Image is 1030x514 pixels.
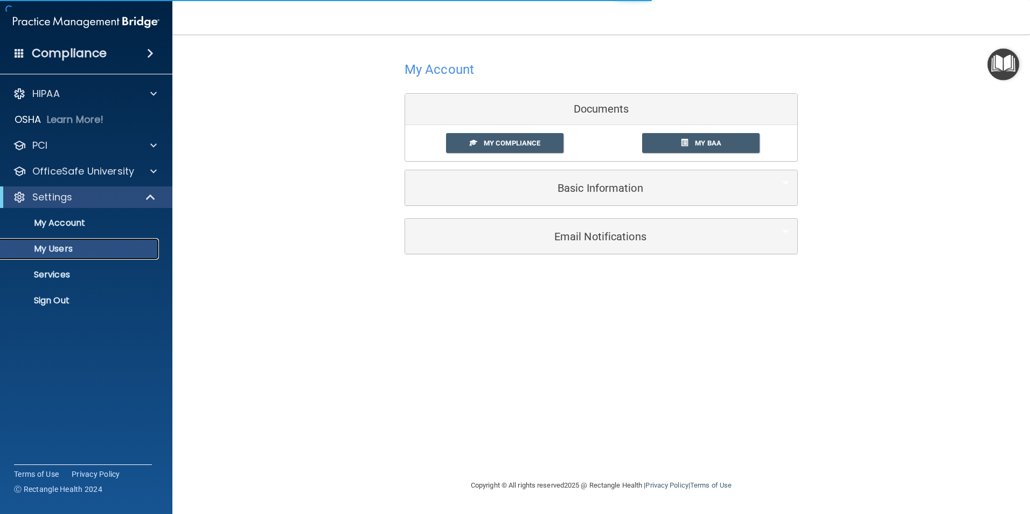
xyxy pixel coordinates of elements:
[690,481,732,489] a: Terms of Use
[13,11,159,33] img: PMB logo
[7,269,154,280] p: Services
[413,231,756,242] h5: Email Notifications
[32,165,134,178] p: OfficeSafe University
[32,87,60,100] p: HIPAA
[695,139,721,147] span: My BAA
[413,176,789,200] a: Basic Information
[7,218,154,228] p: My Account
[14,469,59,480] a: Terms of Use
[72,469,120,480] a: Privacy Policy
[987,48,1019,80] button: Open Resource Center
[7,244,154,254] p: My Users
[645,481,688,489] a: Privacy Policy
[13,139,157,152] a: PCI
[405,62,474,77] h4: My Account
[14,484,102,495] span: Ⓒ Rectangle Health 2024
[15,113,41,126] p: OSHA
[32,46,107,61] h4: Compliance
[13,87,157,100] a: HIPAA
[7,295,154,306] p: Sign Out
[413,182,756,194] h5: Basic Information
[47,113,104,126] p: Learn More!
[32,139,47,152] p: PCI
[13,165,157,178] a: OfficeSafe University
[405,468,798,503] div: Copyright © All rights reserved 2025 @ Rectangle Health | |
[413,224,789,248] a: Email Notifications
[13,191,156,204] a: Settings
[405,94,797,125] div: Documents
[484,139,540,147] span: My Compliance
[32,191,72,204] p: Settings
